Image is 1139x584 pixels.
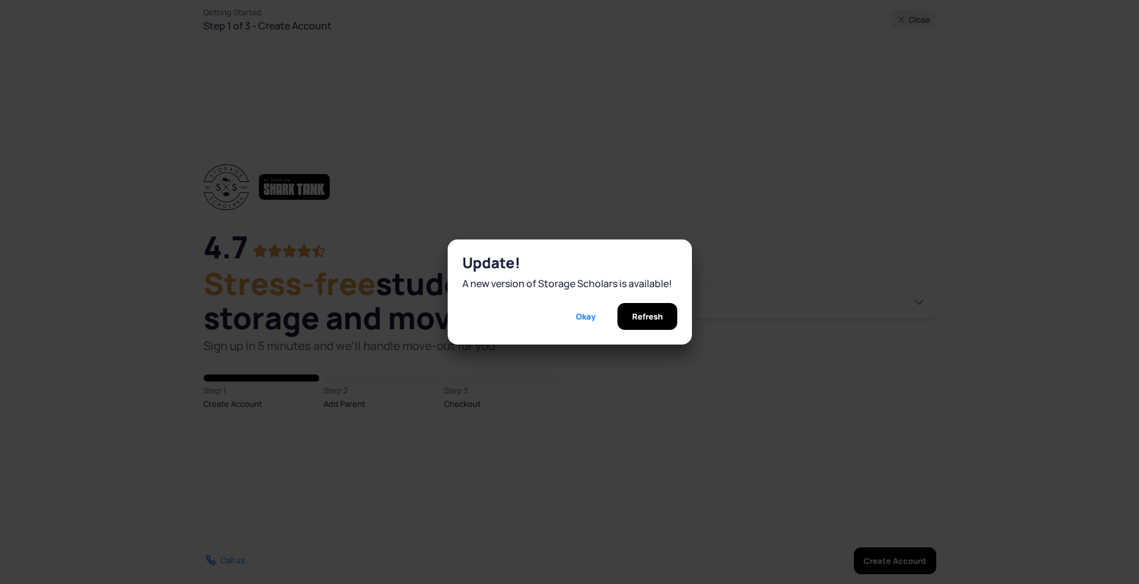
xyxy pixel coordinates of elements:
button: Okay [561,303,610,330]
div: A new version of Storage Scholars is available! [462,276,677,291]
span: Okay [576,303,595,330]
span: Refresh [632,303,663,330]
button: Refresh [617,303,677,330]
h2: Update! [462,254,677,271]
